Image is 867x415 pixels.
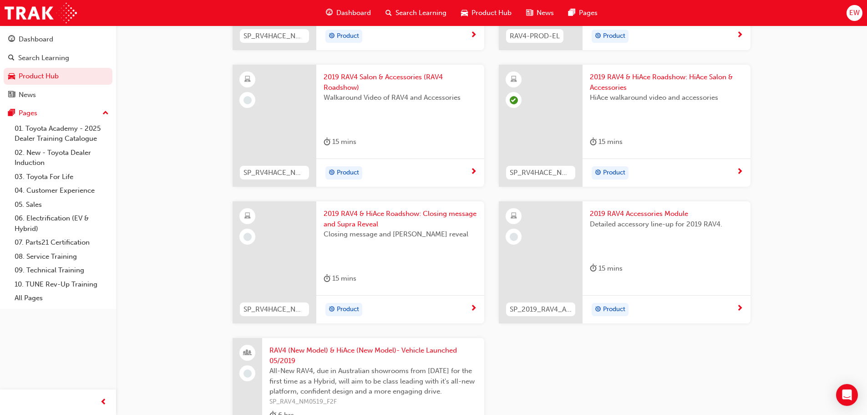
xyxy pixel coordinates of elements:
a: 01. Toyota Academy - 2025 Dealer Training Catalogue [11,122,112,146]
span: SP_RV4HACE_NM0519_RS_VID04 [243,304,305,315]
span: next-icon [470,31,477,40]
a: 05. Sales [11,198,112,212]
button: EW [847,5,862,21]
span: Search Learning [395,8,446,18]
span: All-New RAV4, due in Australian showrooms from [DATE] for the first time as a Hybrid, will aim to... [269,366,477,397]
span: next-icon [470,305,477,313]
span: news-icon [8,91,15,99]
span: Closing message and [PERSON_NAME] reveal [324,229,477,240]
span: Walkaround Video of RAV4 and Accessories [324,92,477,103]
a: SP_RV4HACE_NM0519_RS_VID022019 RAV4 Salon & Accessories (RAV4 Roadshow)Walkaround Video of RAV4 a... [233,65,484,187]
span: duration-icon [590,263,597,274]
a: Product Hub [4,68,112,85]
span: Pages [579,8,598,18]
div: News [19,90,36,100]
div: 15 mins [590,136,623,148]
a: 06. Electrification (EV & Hybrid) [11,211,112,236]
span: Detailed accessory line-up for 2019 RAV4. [590,219,743,230]
a: search-iconSearch Learning [378,4,454,22]
span: Product [337,304,359,315]
a: All Pages [11,291,112,305]
img: Trak [5,3,77,23]
span: next-icon [470,168,477,176]
div: Pages [19,108,37,118]
span: 2019 RAV4 Salon & Accessories (RAV4 Roadshow) [324,72,477,92]
span: Product [603,168,625,178]
span: Dashboard [336,8,371,18]
a: 10. TUNE Rev-Up Training [11,277,112,292]
span: Product [603,304,625,315]
button: Pages [4,105,112,122]
span: target-icon [329,31,335,42]
a: guage-iconDashboard [319,4,378,22]
a: pages-iconPages [561,4,605,22]
span: Product [603,31,625,41]
span: RAV4-PROD-EL [510,31,560,41]
span: 2019 RAV4 Accessories Module [590,209,743,219]
div: 15 mins [324,136,356,148]
a: SP_RV4HACE_NM0519_RS_VID042019 RAV4 & HiAce Roadshow: Closing message and Supra RevealClosing mes... [233,201,484,323]
span: search-icon [8,54,15,62]
span: next-icon [736,305,743,313]
span: search-icon [385,7,392,19]
span: target-icon [595,167,601,179]
a: 08. Service Training [11,250,112,264]
span: learningResourceType_ELEARNING-icon [511,74,517,86]
span: up-icon [102,108,109,119]
span: SP_RV4HACE_NM0519_RS_VID02 [243,168,305,178]
a: 02. New - Toyota Dealer Induction [11,146,112,170]
span: news-icon [526,7,533,19]
span: guage-icon [8,36,15,44]
span: target-icon [329,167,335,179]
span: pages-icon [568,7,575,19]
span: Product [337,168,359,178]
div: Search Learning [18,53,69,63]
span: 2019 RAV4 & HiAce Roadshow: HiAce Salon & Accessories [590,72,743,92]
span: 2019 RAV4 & HiAce Roadshow: Closing message and Supra Reveal [324,209,477,229]
span: people-icon [244,347,251,359]
a: 03. Toyota For Life [11,170,112,184]
span: EW [849,8,860,18]
span: SP_RV4HACE_NM0519_RS_VID01 [243,31,305,41]
span: News [537,8,554,18]
div: Open Intercom Messenger [836,384,858,406]
a: 07. Parts21 Certification [11,236,112,250]
span: SP_2019_RAV4_ACC [510,304,572,315]
span: prev-icon [100,397,107,408]
span: target-icon [329,304,335,316]
a: news-iconNews [519,4,561,22]
span: guage-icon [326,7,333,19]
span: car-icon [461,7,468,19]
div: 15 mins [590,263,623,274]
span: learningRecordVerb_NONE-icon [243,369,252,378]
span: duration-icon [590,136,597,148]
span: learningResourceType_ELEARNING-icon [244,210,251,222]
span: learningRecordVerb_NONE-icon [243,233,252,241]
a: News [4,87,112,103]
span: learningRecordVerb_PASS-icon [510,96,518,104]
span: pages-icon [8,109,15,118]
span: car-icon [8,72,15,81]
span: learningResourceType_ELEARNING-icon [511,210,517,222]
a: SP_2019_RAV4_ACC2019 RAV4 Accessories ModuleDetailed accessory line-up for 2019 RAV4.duration-ico... [499,201,750,323]
span: Product Hub [472,8,512,18]
span: duration-icon [324,136,330,148]
span: learningRecordVerb_NONE-icon [243,96,252,104]
span: SP_RV4HACE_NM0519_RS_VID03 [510,168,572,178]
span: target-icon [595,31,601,42]
span: next-icon [736,31,743,40]
span: target-icon [595,304,601,316]
a: Search Learning [4,50,112,67]
button: DashboardSearch LearningProduct HubNews [4,29,112,105]
span: RAV4 (New Model) & HiAce (New Model)- Vehicle Launched 05/2019 [269,345,477,366]
a: 04. Customer Experience [11,184,112,198]
span: Product [337,31,359,41]
span: HiAce walkaround video and accessories [590,92,743,103]
div: Dashboard [19,34,53,45]
div: 15 mins [324,273,356,284]
span: learningRecordVerb_NONE-icon [510,233,518,241]
span: SP_RAV4_NM0519_F2F [269,397,477,407]
span: next-icon [736,168,743,176]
